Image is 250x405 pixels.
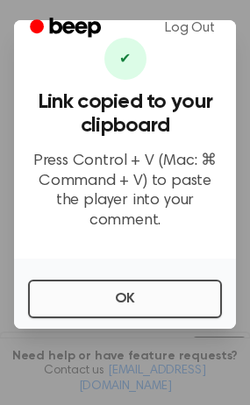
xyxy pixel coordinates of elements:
[18,11,117,46] a: Beep
[28,90,222,138] h3: Link copied to your clipboard
[28,280,222,318] button: OK
[147,7,232,49] a: Log Out
[28,152,222,231] p: Press Control + V (Mac: ⌘ Command + V) to paste the player into your comment.
[104,38,146,80] div: ✔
